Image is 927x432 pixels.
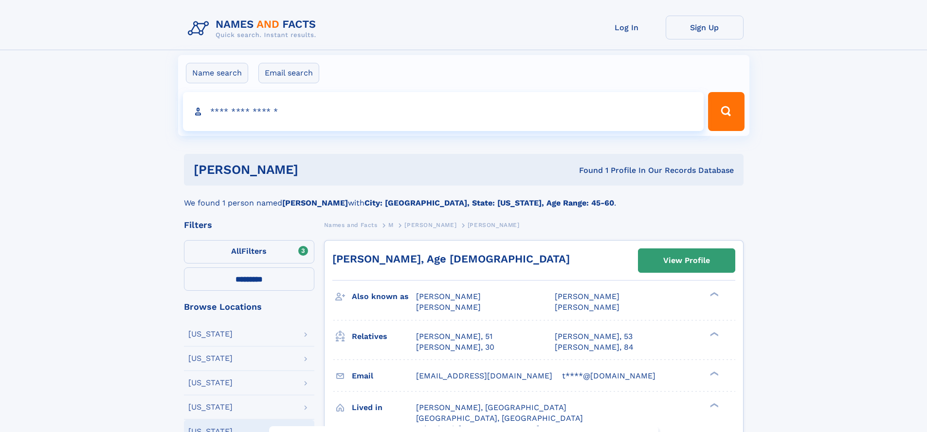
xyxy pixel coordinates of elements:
[388,219,394,231] a: M
[416,292,481,301] span: [PERSON_NAME]
[352,368,416,384] h3: Email
[188,379,233,387] div: [US_STATE]
[184,240,314,263] label: Filters
[468,222,520,228] span: [PERSON_NAME]
[388,222,394,228] span: M
[332,253,570,265] a: [PERSON_NAME], Age [DEMOGRAPHIC_DATA]
[663,249,710,272] div: View Profile
[184,302,314,311] div: Browse Locations
[364,198,614,207] b: City: [GEOGRAPHIC_DATA], State: [US_STATE], Age Range: 45-60
[186,63,248,83] label: Name search
[188,403,233,411] div: [US_STATE]
[416,302,481,312] span: [PERSON_NAME]
[666,16,744,39] a: Sign Up
[555,292,619,301] span: [PERSON_NAME]
[183,92,704,131] input: search input
[416,413,583,423] span: [GEOGRAPHIC_DATA], [GEOGRAPHIC_DATA]
[324,219,378,231] a: Names and Facts
[194,164,439,176] h1: [PERSON_NAME]
[638,249,735,272] a: View Profile
[188,355,233,362] div: [US_STATE]
[708,331,719,337] div: ❯
[708,92,744,131] button: Search Button
[404,222,456,228] span: [PERSON_NAME]
[282,198,348,207] b: [PERSON_NAME]
[184,221,314,229] div: Filters
[231,246,241,256] span: All
[555,302,619,312] span: [PERSON_NAME]
[588,16,666,39] a: Log In
[184,186,744,209] div: We found 1 person named with .
[404,219,456,231] a: [PERSON_NAME]
[555,331,633,342] a: [PERSON_NAME], 53
[555,342,634,353] a: [PERSON_NAME], 84
[416,371,552,380] span: [EMAIL_ADDRESS][DOMAIN_NAME]
[438,165,734,176] div: Found 1 Profile In Our Records Database
[708,370,719,376] div: ❯
[708,402,719,408] div: ❯
[352,328,416,345] h3: Relatives
[416,342,494,353] a: [PERSON_NAME], 30
[352,288,416,305] h3: Also known as
[352,399,416,416] h3: Lived in
[258,63,319,83] label: Email search
[708,291,719,298] div: ❯
[416,331,492,342] a: [PERSON_NAME], 51
[184,16,324,42] img: Logo Names and Facts
[416,403,566,412] span: [PERSON_NAME], [GEOGRAPHIC_DATA]
[188,330,233,338] div: [US_STATE]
